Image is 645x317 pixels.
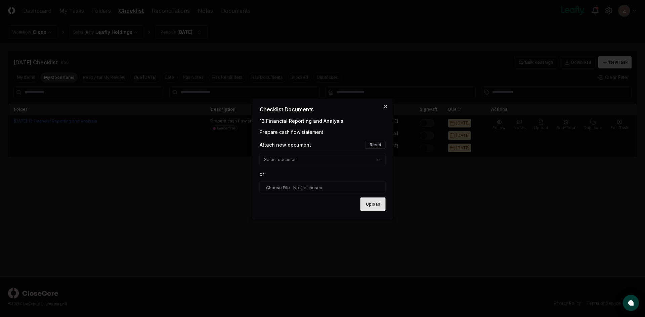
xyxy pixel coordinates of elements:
div: Attach new document [260,141,311,148]
div: Prepare cash flow statement [260,128,386,135]
div: or [260,170,386,177]
div: 13 Financial Reporting and Analysis [260,117,386,124]
h2: Checklist Documents [260,106,386,112]
button: Reset [365,141,386,149]
button: Upload [360,197,386,211]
